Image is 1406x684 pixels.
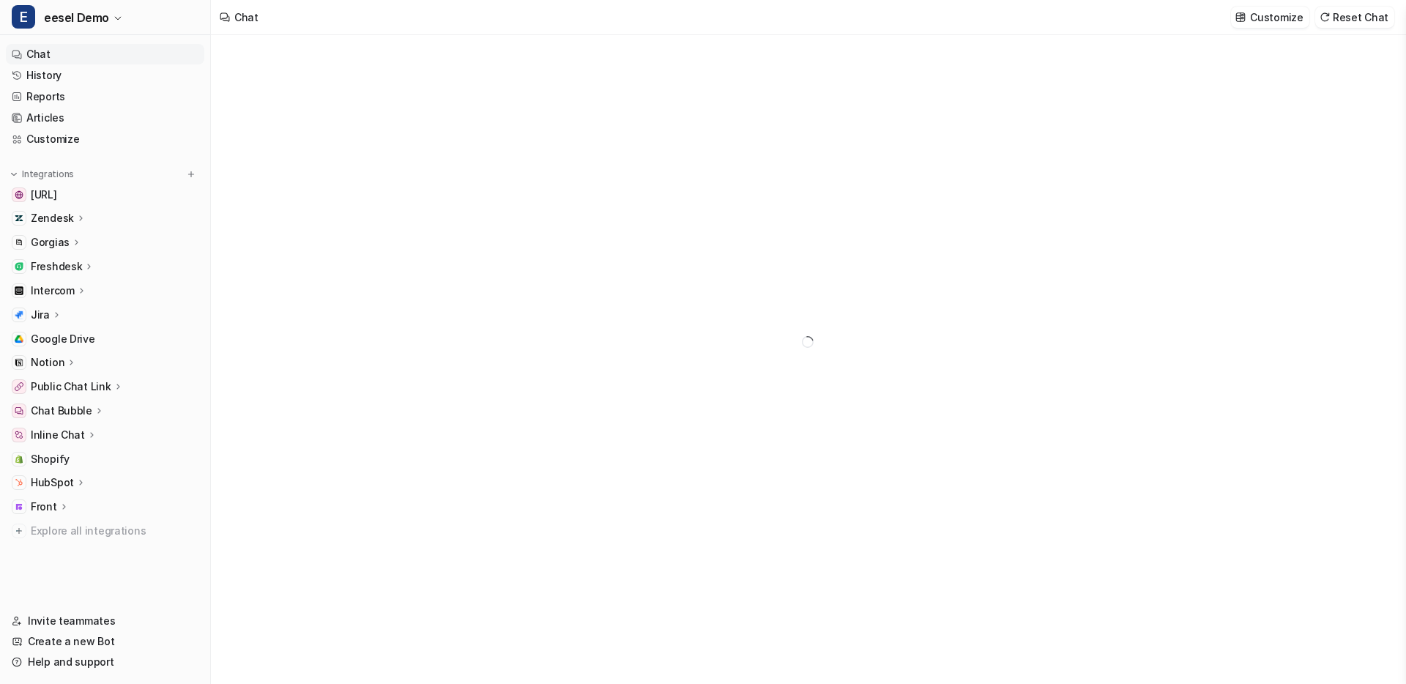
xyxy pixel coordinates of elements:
a: Chat [6,44,204,64]
a: Articles [6,108,204,128]
img: Chat Bubble [15,406,23,415]
img: Freshdesk [15,262,23,271]
p: Integrations [22,168,74,180]
a: docs.eesel.ai[URL] [6,185,204,205]
p: Chat Bubble [31,404,92,418]
img: reset [1320,12,1330,23]
img: HubSpot [15,478,23,487]
img: Notion [15,358,23,367]
button: Customize [1231,7,1309,28]
a: Google DriveGoogle Drive [6,329,204,349]
a: ShopifyShopify [6,449,204,469]
img: Front [15,502,23,511]
a: Reports [6,86,204,107]
p: Public Chat Link [31,379,111,394]
img: Google Drive [15,335,23,343]
a: Customize [6,129,204,149]
a: Explore all integrations [6,521,204,541]
a: Help and support [6,652,204,672]
div: Chat [234,10,258,25]
span: eesel Demo [44,7,109,28]
p: Notion [31,355,64,370]
p: Front [31,499,57,514]
img: expand menu [9,169,19,179]
button: Integrations [6,167,78,182]
img: docs.eesel.ai [15,190,23,199]
span: E [12,5,35,29]
img: Public Chat Link [15,382,23,391]
img: Shopify [15,455,23,464]
img: Gorgias [15,238,23,247]
img: explore all integrations [12,524,26,538]
a: History [6,65,204,86]
img: menu_add.svg [186,169,196,179]
p: Customize [1250,10,1303,25]
img: Jira [15,311,23,319]
span: [URL] [31,187,57,202]
p: HubSpot [31,475,74,490]
p: Inline Chat [31,428,85,442]
img: Zendesk [15,214,23,223]
button: Reset Chat [1315,7,1394,28]
p: Gorgias [31,235,70,250]
img: customize [1235,12,1246,23]
p: Zendesk [31,211,74,226]
p: Freshdesk [31,259,82,274]
img: Intercom [15,286,23,295]
p: Intercom [31,283,75,298]
a: Invite teammates [6,611,204,631]
img: Inline Chat [15,431,23,439]
p: Jira [31,308,50,322]
span: Shopify [31,452,70,466]
span: Google Drive [31,332,95,346]
span: Explore all integrations [31,519,198,543]
a: Create a new Bot [6,631,204,652]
